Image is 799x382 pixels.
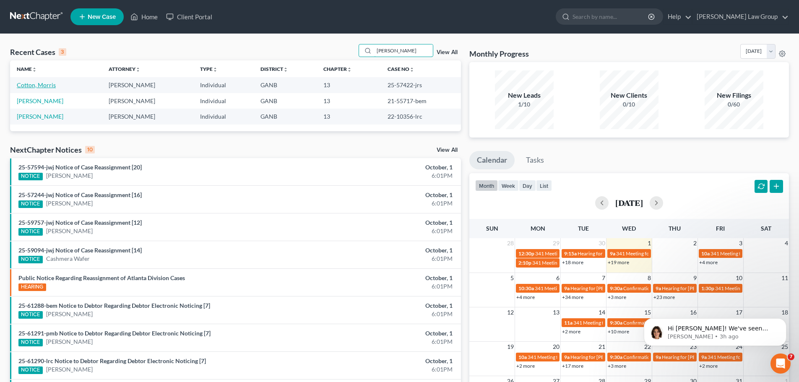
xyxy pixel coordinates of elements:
[381,109,461,124] td: 22-10356-lrc
[564,354,570,360] span: 9a
[623,320,719,326] span: Confirmation Hearing for [PERSON_NAME]
[653,294,675,300] a: +23 more
[10,47,66,57] div: Recent Cases
[18,283,46,291] div: HEARING
[53,275,60,281] button: Start recording
[601,273,606,283] span: 7
[531,225,545,232] span: Mon
[102,77,194,93] td: [PERSON_NAME]
[610,285,622,291] span: 9:30a
[623,285,764,291] span: Confirmation Hearing for [PERSON_NAME] & [PERSON_NAME]
[388,66,414,72] a: Case Nounfold_more
[506,238,515,248] span: 28
[616,250,692,257] span: 341 Meeting for [PERSON_NAME]
[610,354,622,360] span: 9:30a
[510,273,515,283] span: 5
[41,4,70,10] h1: Operator
[647,238,652,248] span: 1
[662,285,772,291] span: Hearing for [PERSON_NAME] & [PERSON_NAME]
[59,48,66,56] div: 3
[313,218,453,227] div: October, 1
[36,173,83,179] b: [PERSON_NAME]
[715,285,791,291] span: 341 Meeting for [PERSON_NAME]
[7,100,161,171] div: Operator says…
[13,122,80,137] b: [EMAIL_ADDRESS][DOMAIN_NAME]
[313,274,453,282] div: October, 1
[608,363,626,369] a: +3 more
[313,301,453,310] div: October, 1
[708,354,783,360] span: 341 Meeting for [PERSON_NAME]
[761,225,771,232] span: Sat
[317,93,381,109] td: 13
[519,180,536,191] button: day
[313,357,453,365] div: October, 1
[313,246,453,255] div: October, 1
[562,294,583,300] a: +34 more
[518,250,534,257] span: 12:30p
[46,310,93,318] a: [PERSON_NAME]
[608,294,626,300] a: +3 more
[14,244,130,284] div: ECF Filing ErrorsCommon resolutions to filing error messages
[46,338,93,346] a: [PERSON_NAME]
[600,100,658,109] div: 0/10
[516,363,535,369] a: +2 more
[313,282,453,291] div: 6:01PM
[24,5,37,18] img: Profile image for Operator
[260,66,288,72] a: Districtunfold_more
[495,100,554,109] div: 1/10
[18,302,210,309] a: 25-61288-bem Notice to Debtor Regarding Debtor Electronic Noticing [7]
[664,9,692,24] a: Help
[313,365,453,374] div: 6:01PM
[7,47,161,59] div: [DATE]
[36,24,142,81] span: Hi [PERSON_NAME]! We've seen users experience this when filing attempts are too close together. W...
[193,93,254,109] td: Individual
[313,172,453,180] div: 6:01PM
[578,250,643,257] span: Hearing for [PERSON_NAME]
[200,66,218,72] a: Typeunfold_more
[692,273,697,283] span: 9
[562,363,583,369] a: +17 more
[144,271,157,285] button: Send a message…
[701,354,707,360] span: 9a
[374,44,433,57] input: Search by name...
[25,172,34,180] img: Profile image for Emma
[788,353,794,360] span: 7
[564,320,573,326] span: 11a
[598,342,606,352] span: 21
[669,225,681,232] span: Thu
[13,142,131,159] div: Our usual reply time 🕒
[18,228,43,236] div: NOTICE
[615,198,643,207] h2: [DATE]
[608,259,629,265] a: +19 more
[7,170,161,190] div: Emma says…
[102,93,194,109] td: [PERSON_NAME]
[18,311,43,319] div: NOTICE
[46,255,90,263] a: Cashmera Wafer
[701,285,714,291] span: 1:30p
[381,93,461,109] td: 21-55717-bem
[13,105,131,138] div: You’ll get replies here and in your email: ✉️
[475,180,498,191] button: month
[705,91,763,100] div: New Filings
[193,77,254,93] td: Individual
[46,172,93,180] a: [PERSON_NAME]
[506,342,515,352] span: 19
[313,338,453,346] div: 6:01PM
[37,64,154,88] div: FYI, Having this problem here in [GEOGRAPHIC_DATA]. [GEOGRAPHIC_DATA].
[22,251,122,260] div: ECF Filing Errors
[193,109,254,124] td: Individual
[17,66,37,72] a: Nameunfold_more
[88,14,116,20] span: New Case
[498,180,519,191] button: week
[18,247,142,254] a: 25-59094-jwj Notice of Case Reassignment [14]
[46,227,93,235] a: [PERSON_NAME]
[535,250,636,257] span: 341 Meeting for [PERSON_NAME][US_STATE]
[598,238,606,248] span: 30
[18,173,43,180] div: NOTICE
[518,354,527,360] span: 10a
[347,67,352,72] i: unfold_more
[495,91,554,100] div: New Leads
[578,225,589,232] span: Tue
